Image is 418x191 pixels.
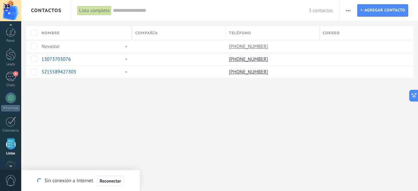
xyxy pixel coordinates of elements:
[1,105,20,111] div: WhatsApp
[1,39,20,43] div: Panel
[323,30,340,36] span: Correo
[229,30,251,36] span: Teléfono
[77,6,111,15] div: Lista completa
[1,129,20,133] div: Calendario
[41,30,60,36] span: Nombre
[364,5,405,16] span: Agregar contacto
[97,176,124,186] button: Reconectar
[41,69,76,75] a: 5215589427303
[1,151,20,156] div: Listas
[135,30,158,36] span: Compañía
[31,8,61,14] span: Contactos
[13,71,18,76] span: 4
[41,43,60,50] a: Novastar
[229,56,269,62] a: [PHONE_NUMBER]
[309,8,332,14] span: 3 contactos
[1,62,20,67] div: Leads
[41,56,71,62] a: 13073703076
[100,179,121,183] span: Reconectar
[229,69,269,75] a: [PHONE_NUMBER]
[37,175,123,186] div: Sin conexión a Internet
[229,43,269,49] a: [PHONE_NUMBER]
[357,4,408,17] a: Agregar contacto
[1,83,20,88] div: Chats
[344,4,353,17] button: Más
